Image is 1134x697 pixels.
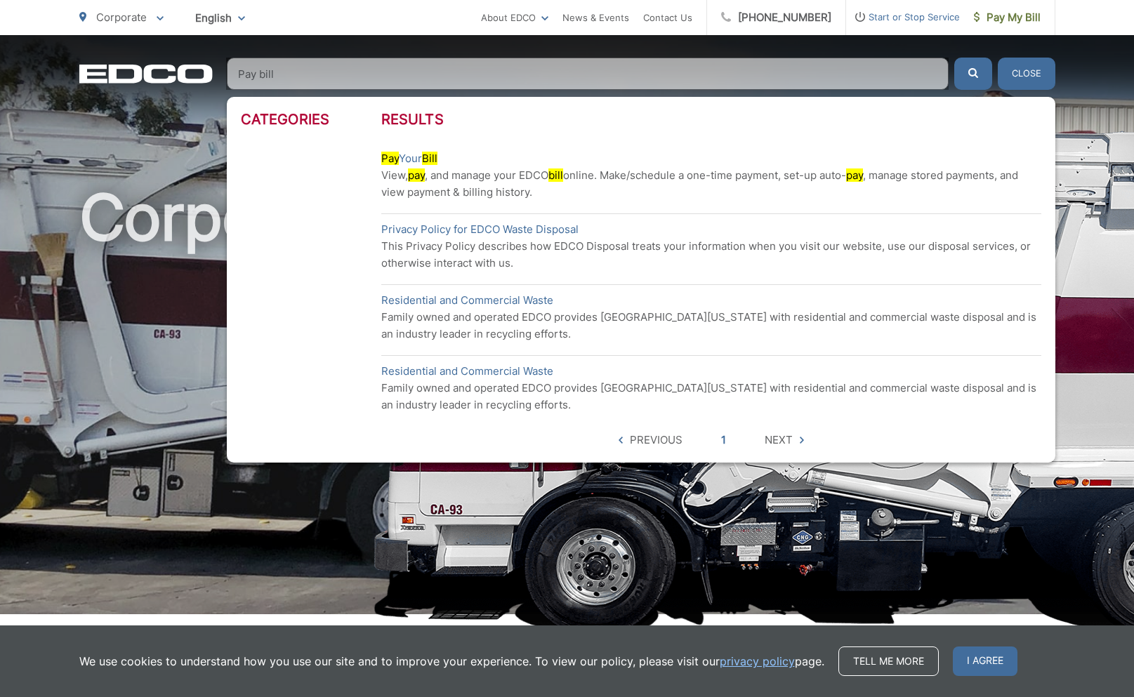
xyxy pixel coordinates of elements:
p: We use cookies to understand how you use our site and to improve your experience. To view our pol... [79,653,824,670]
a: Residential and Commercial Waste [381,363,553,380]
mark: pay [408,168,425,182]
h3: Categories [241,111,381,128]
mark: pay [846,168,863,182]
p: Family owned and operated EDCO provides [GEOGRAPHIC_DATA][US_STATE] with residential and commerci... [381,309,1041,343]
p: View, , and manage your EDCO online. Make/schedule a one-time payment, set-up auto- , manage stor... [381,167,1041,201]
a: About EDCO [481,9,548,26]
input: Search [227,58,949,90]
a: News & Events [562,9,629,26]
a: Privacy Policy for EDCO Waste Disposal [381,221,579,238]
a: Tell me more [838,646,939,676]
mark: Bill [422,152,437,165]
span: Pay My Bill [974,9,1041,26]
mark: Pay [381,152,399,165]
button: Close [998,58,1055,90]
a: EDCD logo. Return to the homepage. [79,64,213,84]
a: PayYourBill [381,150,437,167]
a: Residential and Commercial Waste [381,292,553,309]
span: Next [765,432,793,449]
a: privacy policy [720,653,795,670]
a: Contact Us [643,9,692,26]
span: Corporate [96,11,147,24]
p: This Privacy Policy describes how EDCO Disposal treats your information when you visit our websit... [381,238,1041,272]
p: Family owned and operated EDCO provides [GEOGRAPHIC_DATA][US_STATE] with residential and commerci... [381,380,1041,413]
span: English [185,6,256,30]
h3: Results [381,111,1041,128]
span: Previous [630,432,683,449]
h1: Corporate [79,182,1055,627]
mark: bill [548,168,563,182]
a: 1 [721,432,726,449]
span: I agree [953,646,1017,676]
button: Submit the search query. [954,58,992,90]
